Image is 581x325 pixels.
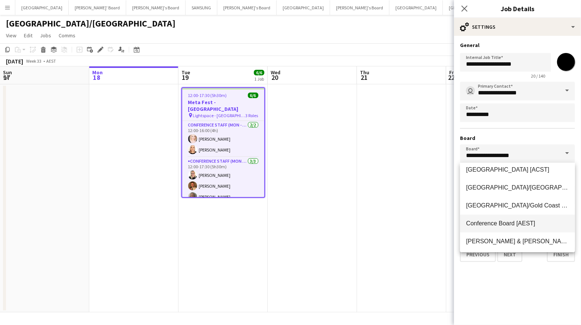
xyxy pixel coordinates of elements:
[254,76,264,82] div: 1 Job
[186,0,217,15] button: SAMSUNG
[466,166,549,173] span: [GEOGRAPHIC_DATA] [ACST]
[37,31,54,40] a: Jobs
[454,18,581,36] div: Settings
[188,93,227,98] span: 12:00-17:30 (5h30m)
[56,31,78,40] a: Comms
[180,73,190,82] span: 19
[277,0,330,15] button: [GEOGRAPHIC_DATA]
[46,58,56,64] div: AEST
[254,70,264,75] span: 6/6
[25,58,43,64] span: Week 33
[449,69,455,76] span: Fri
[181,87,265,198] app-job-card: 12:00-17:30 (5h30m)6/6Meta Fest - [GEOGRAPHIC_DATA] Lightspace - [GEOGRAPHIC_DATA]3 RolesConferen...
[24,32,32,39] span: Edit
[547,247,575,262] button: Finish
[59,32,75,39] span: Comms
[182,121,264,157] app-card-role: Conference Staff (Mon - Fri)2/212:00-16:00 (4h)[PERSON_NAME][PERSON_NAME]
[466,220,535,226] span: Conference Board [AEST]
[3,69,12,76] span: Sun
[6,32,16,39] span: View
[182,99,264,112] h3: Meta Fest - [GEOGRAPHIC_DATA]
[330,0,389,15] button: [PERSON_NAME]'s Board
[6,18,175,29] h1: [GEOGRAPHIC_DATA]/[GEOGRAPHIC_DATA]
[2,73,12,82] span: 17
[126,0,186,15] button: [PERSON_NAME]'s Board
[448,73,455,82] span: 22
[460,247,496,262] button: Previous
[246,113,258,118] span: 3 Roles
[69,0,126,15] button: [PERSON_NAME]' Board
[271,69,280,76] span: Wed
[182,157,264,204] app-card-role: Conference Staff (Mon - Fri)3/312:00-17:30 (5h30m)[PERSON_NAME][PERSON_NAME][PERSON_NAME]
[454,4,581,13] h3: Job Details
[6,57,23,65] div: [DATE]
[193,113,246,118] span: Lightspace - [GEOGRAPHIC_DATA]
[360,69,369,76] span: Thu
[21,31,35,40] a: Edit
[248,93,258,98] span: 6/6
[389,0,443,15] button: [GEOGRAPHIC_DATA]
[91,73,103,82] span: 18
[460,135,575,141] h3: Board
[460,42,575,49] h3: General
[15,0,69,15] button: [GEOGRAPHIC_DATA]
[217,0,277,15] button: [PERSON_NAME]'s Board
[92,69,103,76] span: Mon
[359,73,369,82] span: 21
[181,69,190,76] span: Tue
[525,73,551,79] span: 20 / 140
[443,0,531,15] button: [GEOGRAPHIC_DATA]/Gold Coast Winter
[40,32,51,39] span: Jobs
[3,31,19,40] a: View
[270,73,280,82] span: 20
[497,247,522,262] button: Next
